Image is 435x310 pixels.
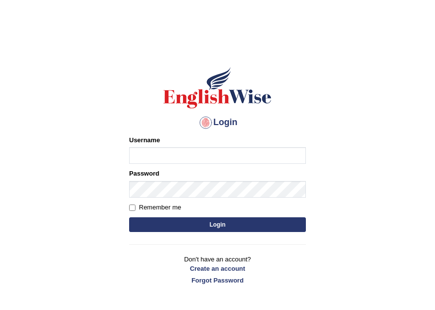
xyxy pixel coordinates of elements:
h4: Login [129,115,306,130]
label: Password [129,169,159,178]
input: Remember me [129,205,136,211]
button: Login [129,217,306,232]
img: Logo of English Wise sign in for intelligent practice with AI [162,66,273,110]
label: Remember me [129,203,181,212]
label: Username [129,135,160,145]
p: Don't have an account? [129,255,306,285]
a: Forgot Password [129,276,306,285]
a: Create an account [129,264,306,273]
